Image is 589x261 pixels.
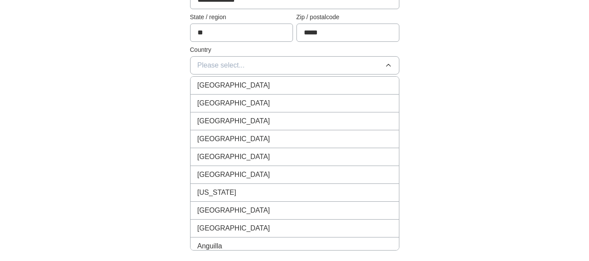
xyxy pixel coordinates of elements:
[197,241,222,251] span: Anguilla
[197,80,270,91] span: [GEOGRAPHIC_DATA]
[197,116,270,126] span: [GEOGRAPHIC_DATA]
[197,223,270,234] span: [GEOGRAPHIC_DATA]
[197,152,270,162] span: [GEOGRAPHIC_DATA]
[197,187,236,198] span: [US_STATE]
[197,169,270,180] span: [GEOGRAPHIC_DATA]
[190,45,399,54] label: Country
[197,205,270,216] span: [GEOGRAPHIC_DATA]
[197,98,270,108] span: [GEOGRAPHIC_DATA]
[197,60,245,71] span: Please select...
[197,134,270,144] span: [GEOGRAPHIC_DATA]
[296,13,399,22] label: Zip / postalcode
[190,56,399,75] button: Please select...
[190,13,293,22] label: State / region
